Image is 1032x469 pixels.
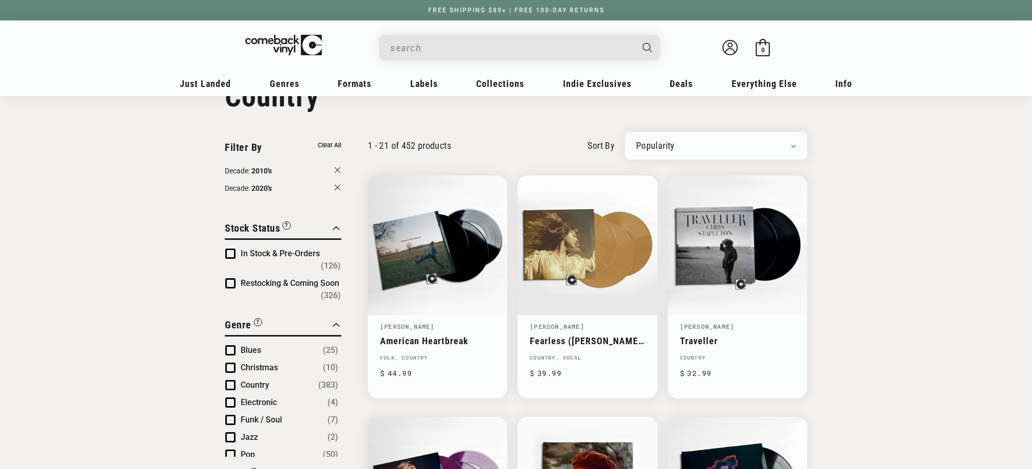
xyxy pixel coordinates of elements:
[680,322,735,330] a: [PERSON_NAME]
[225,141,262,153] span: Filter By
[241,450,255,459] span: Pop
[338,78,371,89] span: Formats
[390,37,632,58] input: When autocomplete results are available use up and down arrows to review and enter to select
[835,78,852,89] span: Info
[241,397,277,407] span: Electronic
[321,289,341,302] span: Number of products: (326)
[241,278,339,288] span: Restocking & Coming Soon
[180,78,231,89] span: Just Landed
[241,432,258,442] span: Jazz
[410,78,438,89] span: Labels
[588,139,615,152] label: sort by
[323,449,338,461] span: Number of products: (50)
[327,431,338,443] span: Number of products: (2)
[327,414,338,426] span: Number of products: (7)
[379,35,660,60] div: Search
[530,336,645,346] a: Fearless ([PERSON_NAME] Version)
[241,345,261,355] span: Blues
[323,344,338,356] span: Number of products: (25)
[225,222,280,234] span: Stock Status
[225,319,251,331] span: Genre
[241,249,320,258] span: In Stock & Pre-Orders
[241,380,269,390] span: Country
[225,184,250,192] span: Decade:
[732,78,797,89] span: Everything Else
[225,165,341,178] button: Clear filter by Decade 2010's
[251,184,272,192] span: 2020's
[761,46,765,54] span: 0
[327,396,338,409] span: Number of products: (4)
[225,220,291,238] button: Filter by Stock Status
[225,167,250,175] span: Decade:
[318,140,341,151] button: Clear all filters
[318,379,338,391] span: Number of products: (383)
[321,260,341,272] span: Number of products: (126)
[241,415,282,425] span: Funk / Soul
[670,78,693,89] span: Deals
[634,35,662,60] button: Search
[680,336,795,346] a: Traveller
[530,322,584,330] a: [PERSON_NAME]
[251,167,272,175] span: 2010's
[225,183,341,196] button: Clear filter by Decade 2020's
[380,322,435,330] a: [PERSON_NAME]
[418,7,615,14] a: FREE SHIPPING $89+ | FREE 100-DAY RETURNS
[563,78,631,89] span: Indie Exclusives
[380,336,495,346] a: American Heartbreak
[241,363,278,372] span: Christmas
[323,362,338,374] span: Number of products: (10)
[476,78,524,89] span: Collections
[225,317,262,335] button: Filter by Genre
[270,78,299,89] span: Genres
[368,140,451,151] p: 1 - 21 of 452 products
